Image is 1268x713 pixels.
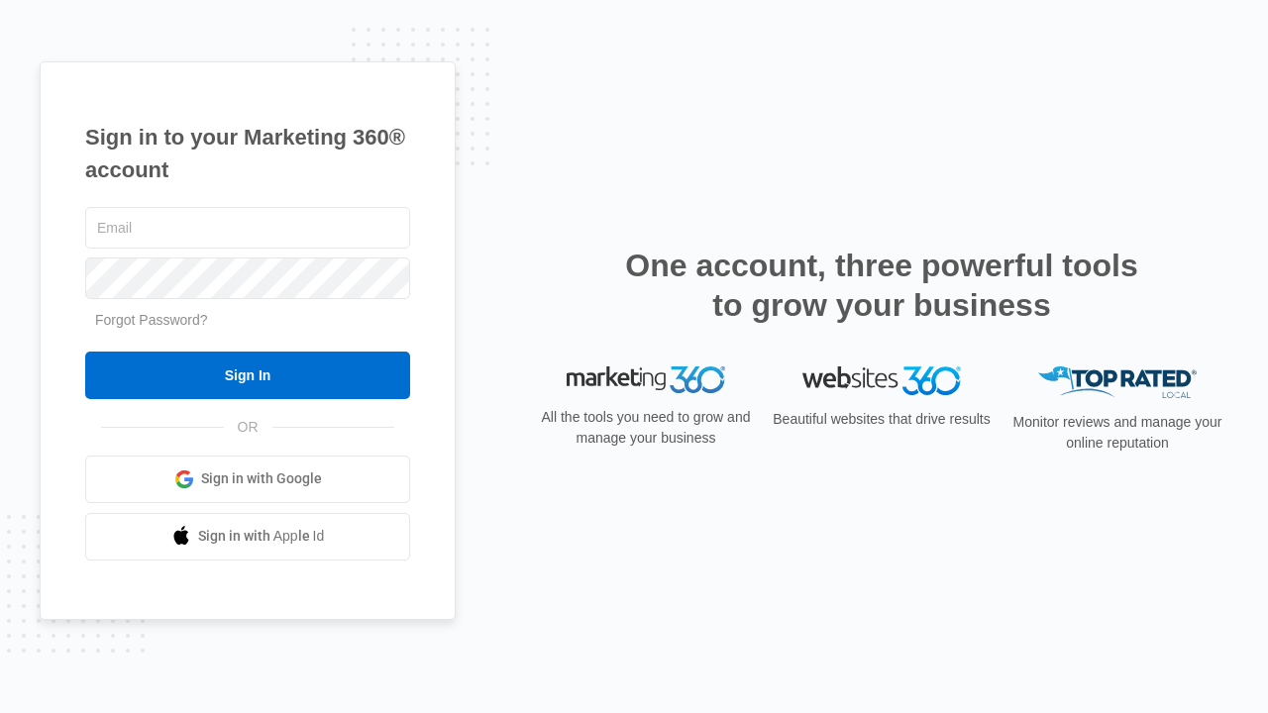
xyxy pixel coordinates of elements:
[95,312,208,328] a: Forgot Password?
[535,407,757,449] p: All the tools you need to grow and manage your business
[802,366,961,395] img: Websites 360
[224,417,272,438] span: OR
[1006,412,1228,454] p: Monitor reviews and manage your online reputation
[85,352,410,399] input: Sign In
[198,526,325,547] span: Sign in with Apple Id
[85,121,410,186] h1: Sign in to your Marketing 360® account
[1038,366,1197,399] img: Top Rated Local
[567,366,725,394] img: Marketing 360
[85,513,410,560] a: Sign in with Apple Id
[619,246,1144,325] h2: One account, three powerful tools to grow your business
[201,468,322,489] span: Sign in with Google
[771,409,993,430] p: Beautiful websites that drive results
[85,207,410,249] input: Email
[85,456,410,503] a: Sign in with Google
